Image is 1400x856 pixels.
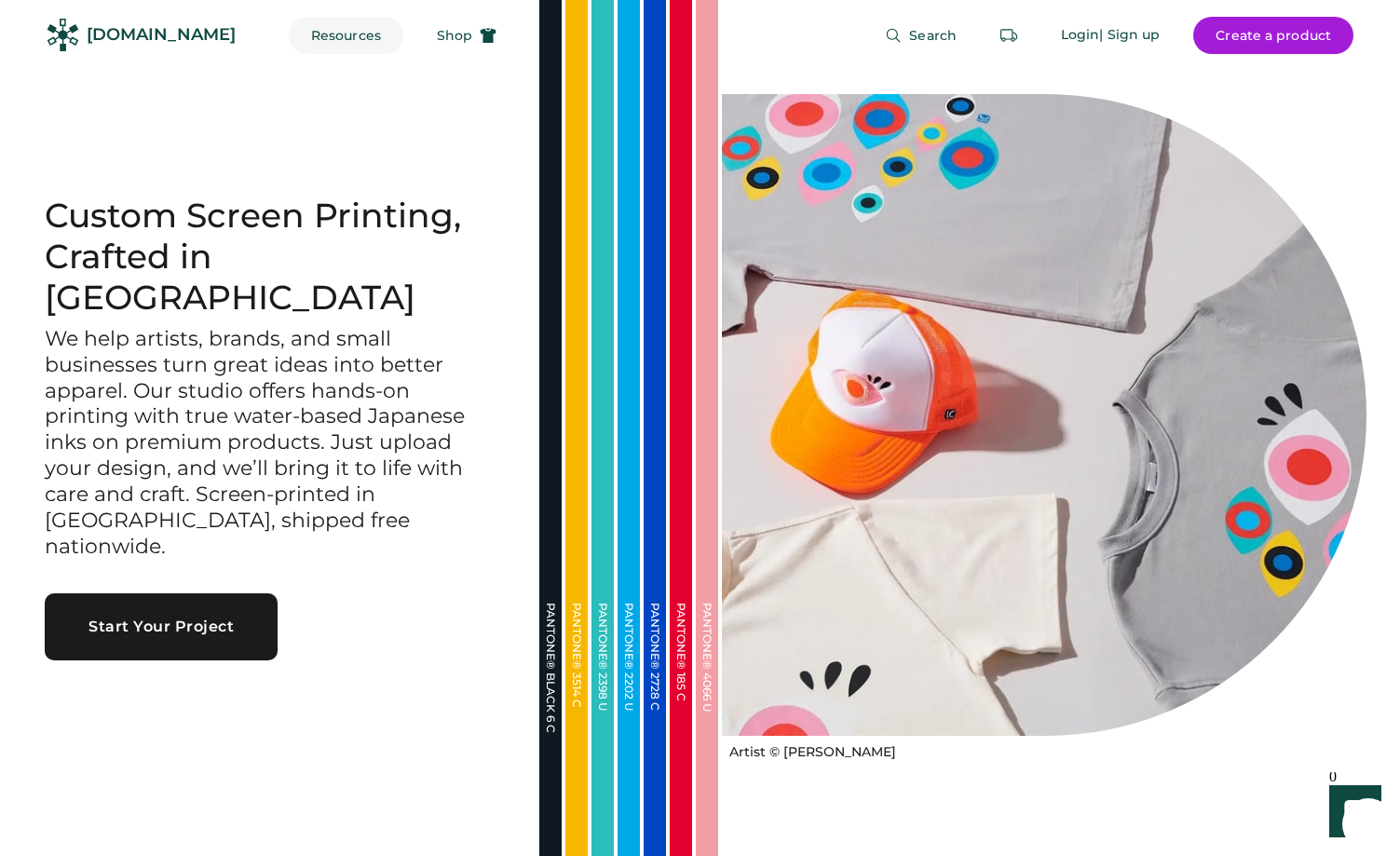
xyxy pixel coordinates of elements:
[1061,26,1100,45] div: Login
[415,17,519,54] button: Shop
[909,29,957,42] span: Search
[45,196,495,319] h1: Custom Screen Printing, Crafted in [GEOGRAPHIC_DATA]
[649,603,660,789] div: PANTONE® 2728 C
[675,603,686,789] div: PANTONE® 185 C
[863,17,979,54] button: Search
[1193,17,1353,54] button: Create a product
[597,603,608,789] div: PANTONE® 2398 U
[701,603,713,789] div: PANTONE® 4066 U
[45,593,278,660] button: Start Your Project
[289,17,403,54] button: Resources
[47,19,79,51] img: Rendered Logo - Screens
[571,603,582,789] div: PANTONE® 3514 C
[729,743,896,762] div: Artist © [PERSON_NAME]
[623,603,634,789] div: PANTONE® 2202 U
[1312,772,1392,852] iframe: Front Chat
[437,29,472,42] span: Shop
[87,23,236,47] div: [DOMAIN_NAME]
[722,736,896,762] a: Artist © [PERSON_NAME]
[45,326,495,560] h3: We help artists, brands, and small businesses turn great ideas into better apparel. Our studio of...
[1099,26,1160,45] div: | Sign up
[545,603,556,789] div: PANTONE® BLACK 6 C
[990,17,1027,54] button: Retrieve an order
